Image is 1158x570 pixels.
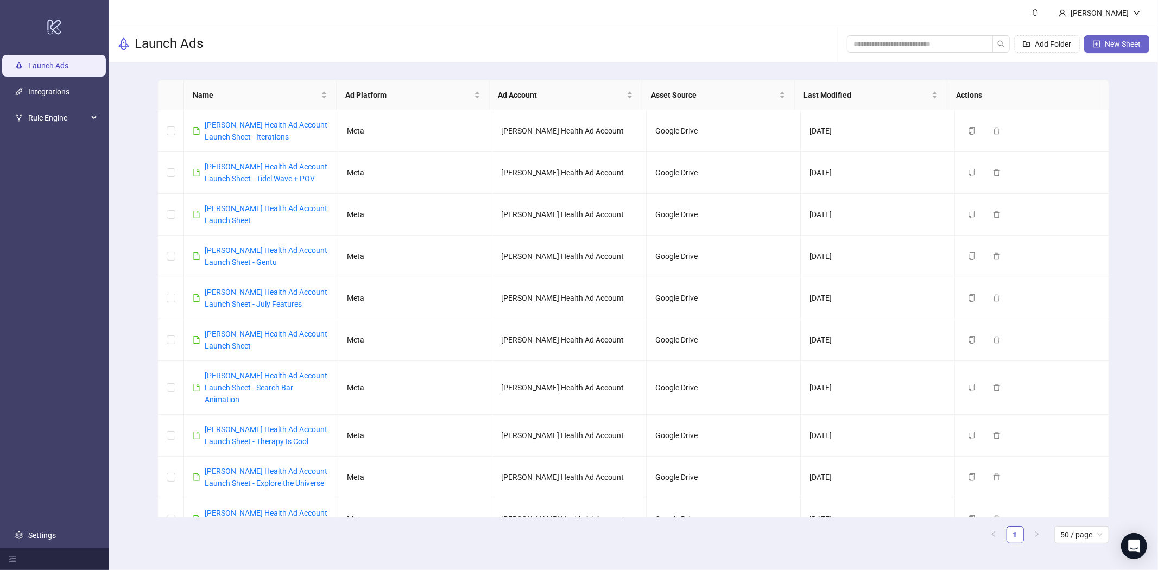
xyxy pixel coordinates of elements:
a: [PERSON_NAME] Health Ad Account Launch Sheet - Search Bar Animation [205,371,327,404]
td: [DATE] [801,319,955,361]
span: delete [993,169,1001,176]
span: file [193,515,200,523]
td: Meta [338,194,492,236]
span: delete [993,127,1001,135]
span: file [193,127,200,135]
td: Google Drive [647,194,801,236]
td: [DATE] [801,110,955,152]
span: user [1059,9,1066,17]
a: Settings [28,531,56,540]
a: [PERSON_NAME] Health Ad Account Launch Sheet - July Features [205,288,327,308]
td: [DATE] [801,277,955,319]
span: bell [1032,9,1039,16]
span: copy [968,384,976,391]
h3: Launch Ads [135,35,203,53]
span: delete [993,515,1001,523]
a: [PERSON_NAME] Health Ad Account Launch Sheet - Explore the Universe [205,467,327,487]
span: delete [993,252,1001,260]
td: [PERSON_NAME] Health Ad Account [492,236,647,277]
button: New Sheet [1084,35,1149,53]
td: Meta [338,319,492,361]
span: right [1034,531,1040,537]
a: [PERSON_NAME] Health Ad Account Launch Sheet - Tidel Wave + POV [205,162,327,183]
span: copy [968,473,976,481]
div: [PERSON_NAME] [1066,7,1133,19]
span: file [193,211,200,218]
li: 1 [1007,526,1024,543]
span: file [193,169,200,176]
td: Google Drive [647,152,801,194]
th: Actions [947,80,1100,110]
td: Meta [338,457,492,498]
span: down [1133,9,1141,17]
td: [PERSON_NAME] Health Ad Account [492,319,647,361]
a: Integrations [28,87,69,96]
span: copy [968,336,976,344]
td: [DATE] [801,152,955,194]
td: Meta [338,236,492,277]
span: file [193,252,200,260]
td: [PERSON_NAME] Health Ad Account [492,194,647,236]
td: [PERSON_NAME] Health Ad Account [492,361,647,415]
td: Google Drive [647,361,801,415]
td: [DATE] [801,236,955,277]
td: Google Drive [647,110,801,152]
span: Ad Account [498,89,624,101]
a: [PERSON_NAME] Health Ad Account Launch Sheet - Therapy Is Cool [205,425,327,446]
span: file [193,336,200,344]
td: Meta [338,110,492,152]
td: [DATE] [801,415,955,457]
span: copy [968,515,976,523]
span: Last Modified [803,89,929,101]
span: left [990,531,997,537]
span: Rule Engine [28,107,88,129]
th: Ad Account [490,80,642,110]
td: Google Drive [647,415,801,457]
a: [PERSON_NAME] Health Ad Account Launch Sheet [205,204,327,225]
span: delete [993,384,1001,391]
td: Meta [338,361,492,415]
span: copy [968,294,976,302]
span: file [193,432,200,439]
th: Name [184,80,337,110]
a: [PERSON_NAME] Health Ad Account Launch Sheet [205,509,327,529]
span: 50 / page [1061,527,1103,543]
span: Add Folder [1035,40,1071,48]
div: Page Size [1054,526,1109,543]
a: [PERSON_NAME] Health Ad Account Launch Sheet [205,330,327,350]
span: copy [968,169,976,176]
span: search [997,40,1005,48]
td: [DATE] [801,361,955,415]
span: delete [993,294,1001,302]
span: Name [193,89,319,101]
span: file [193,384,200,391]
td: Google Drive [647,319,801,361]
a: [PERSON_NAME] Health Ad Account Launch Sheet - Gentu [205,246,327,267]
span: delete [993,211,1001,218]
td: Google Drive [647,498,801,540]
span: menu-fold [9,555,16,563]
button: Add Folder [1014,35,1080,53]
span: Asset Source [651,89,777,101]
span: file [193,473,200,481]
button: right [1028,526,1046,543]
span: copy [968,211,976,218]
td: Google Drive [647,457,801,498]
span: plus-square [1093,40,1100,48]
span: copy [968,252,976,260]
span: fork [15,114,23,122]
span: rocket [117,37,130,50]
a: Launch Ads [28,61,68,70]
span: Ad Platform [345,89,471,101]
span: delete [993,432,1001,439]
td: [DATE] [801,194,955,236]
a: [PERSON_NAME] Health Ad Account Launch Sheet - Iterations [205,121,327,141]
button: left [985,526,1002,543]
span: copy [968,127,976,135]
th: Asset Source [642,80,795,110]
td: Google Drive [647,236,801,277]
td: Meta [338,498,492,540]
span: delete [993,473,1001,481]
span: folder-add [1023,40,1030,48]
td: [PERSON_NAME] Health Ad Account [492,152,647,194]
